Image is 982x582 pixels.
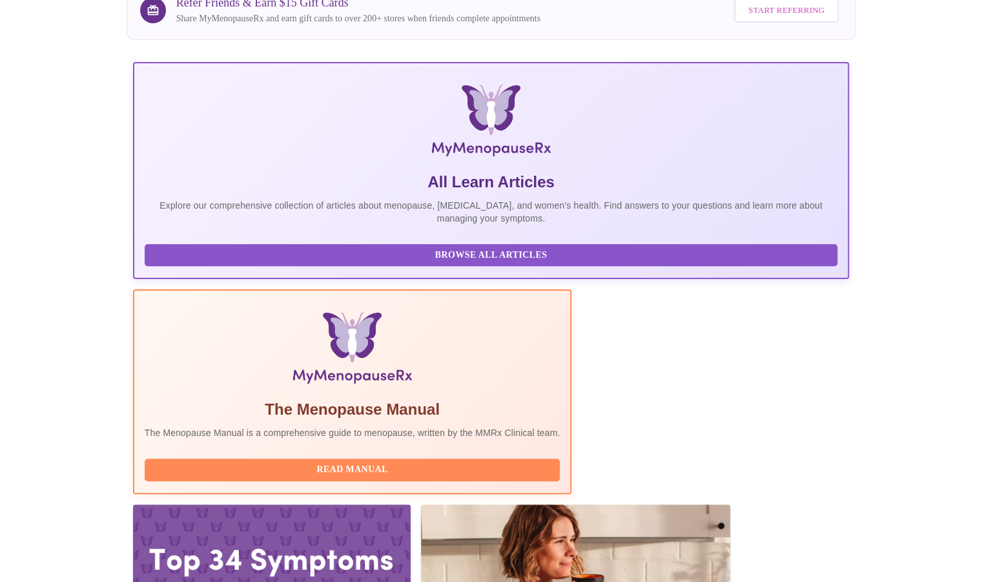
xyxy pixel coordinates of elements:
[252,84,730,161] img: MyMenopauseRx Logo
[210,311,494,389] img: Menopause Manual
[158,462,547,478] span: Read Manual
[145,463,564,474] a: Read Manual
[145,244,838,267] button: Browse All Articles
[176,12,540,25] p: Share MyMenopauseRx and earn gift cards to over 200+ stores when friends complete appointments
[145,399,560,420] h5: The Menopause Manual
[748,3,824,18] span: Start Referring
[145,199,838,225] p: Explore our comprehensive collection of articles about menopause, [MEDICAL_DATA], and women's hea...
[145,426,560,439] p: The Menopause Manual is a comprehensive guide to menopause, written by the MMRx Clinical team.
[145,249,841,260] a: Browse All Articles
[145,459,560,481] button: Read Manual
[145,172,838,192] h5: All Learn Articles
[158,247,825,264] span: Browse All Articles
